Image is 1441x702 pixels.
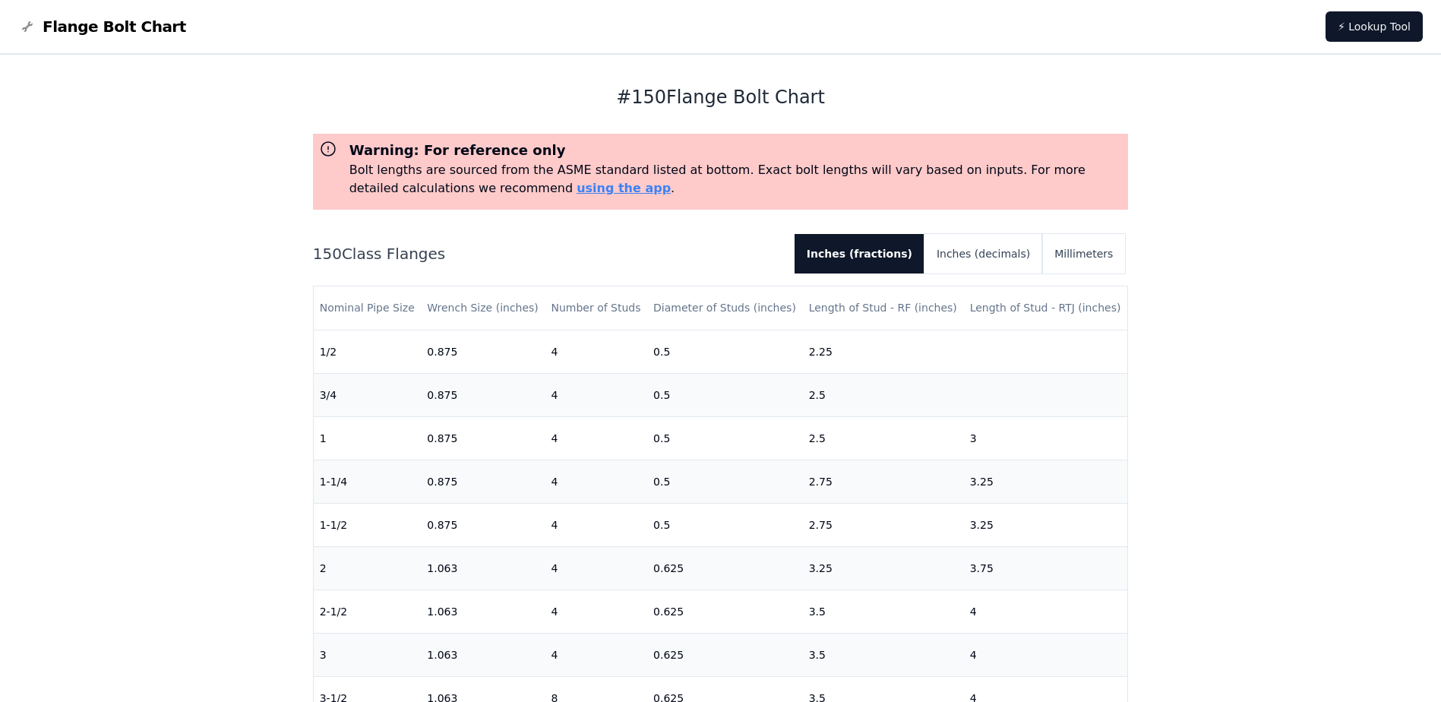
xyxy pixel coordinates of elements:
[647,330,803,373] td: 0.5
[421,590,545,633] td: 1.063
[349,140,1123,161] h3: Warning: For reference only
[314,460,422,503] td: 1-1/4
[349,161,1123,198] p: Bolt lengths are sourced from the ASME standard listed at bottom. Exact bolt lengths will vary ba...
[18,16,186,37] a: Flange Bolt Chart LogoFlange Bolt Chart
[314,330,422,373] td: 1/2
[647,633,803,676] td: 0.625
[803,633,964,676] td: 3.5
[795,234,924,274] button: Inches (fractions)
[314,286,422,330] th: Nominal Pipe Size
[545,503,647,546] td: 4
[964,633,1128,676] td: 4
[314,416,422,460] td: 1
[964,503,1128,546] td: 3.25
[803,503,964,546] td: 2.75
[545,330,647,373] td: 4
[647,590,803,633] td: 0.625
[1326,11,1423,42] a: ⚡ Lookup Tool
[803,330,964,373] td: 2.25
[313,243,782,264] h2: 150 Class Flanges
[803,373,964,416] td: 2.5
[43,16,186,37] span: Flange Bolt Chart
[803,546,964,590] td: 3.25
[421,286,545,330] th: Wrench Size (inches)
[803,286,964,330] th: Length of Stud - RF (inches)
[421,546,545,590] td: 1.063
[647,286,803,330] th: Diameter of Studs (inches)
[964,460,1128,503] td: 3.25
[647,503,803,546] td: 0.5
[964,590,1128,633] td: 4
[647,373,803,416] td: 0.5
[421,416,545,460] td: 0.875
[924,234,1042,274] button: Inches (decimals)
[803,590,964,633] td: 3.5
[803,416,964,460] td: 2.5
[314,373,422,416] td: 3/4
[545,286,647,330] th: Number of Studs
[964,416,1128,460] td: 3
[545,460,647,503] td: 4
[313,85,1129,109] h1: # 150 Flange Bolt Chart
[1042,234,1125,274] button: Millimeters
[964,546,1128,590] td: 3.75
[647,416,803,460] td: 0.5
[421,373,545,416] td: 0.875
[314,546,422,590] td: 2
[18,17,36,36] img: Flange Bolt Chart Logo
[647,460,803,503] td: 0.5
[421,460,545,503] td: 0.875
[803,460,964,503] td: 2.75
[421,330,545,373] td: 0.875
[545,590,647,633] td: 4
[577,181,671,195] a: using the app
[545,373,647,416] td: 4
[964,286,1128,330] th: Length of Stud - RTJ (inches)
[314,590,422,633] td: 2-1/2
[545,416,647,460] td: 4
[421,503,545,546] td: 0.875
[421,633,545,676] td: 1.063
[545,546,647,590] td: 4
[545,633,647,676] td: 4
[314,633,422,676] td: 3
[647,546,803,590] td: 0.625
[314,503,422,546] td: 1-1/2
